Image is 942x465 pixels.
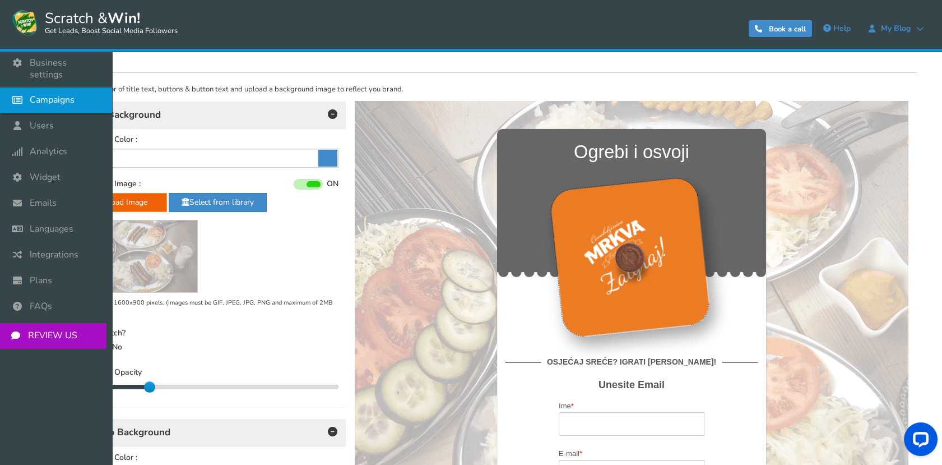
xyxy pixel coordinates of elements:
[204,391,350,411] button: Sljedeći
[61,84,917,95] p: Change the color of title text, buttons & button text and upload a background image to reflect yo...
[875,24,916,33] span: My Blog
[818,20,856,38] a: Help
[45,27,178,36] small: Get Leads, Boost Social Media Followers
[169,193,267,212] a: Select from library
[187,255,367,267] strong: OSJEĆAJ SREĆE? IGRATI [PERSON_NAME]!
[30,197,57,209] span: Emails
[30,301,52,312] span: FAQs
[69,298,338,317] p: Best Resolution 1600x900 pixels. (Images must be GIF, JPEG, JPG, PNG and maximum of 2MB Limit).
[61,45,917,72] h2: Layout
[154,34,400,70] h4: Ogrebi i osvoji
[204,296,219,311] label: Ime
[30,172,61,183] span: Widget
[30,146,67,158] span: Analytics
[30,223,73,235] span: Languages
[749,20,812,37] a: Book a call
[39,8,178,36] span: Scratch &
[112,342,122,352] span: No
[11,8,178,36] a: Scratch &Win! Get Leads, Boost Social Media Followers
[28,330,77,342] span: REVIEW US
[108,8,140,28] strong: Win!
[30,94,75,106] span: Campaigns
[30,249,78,261] span: Integrations
[70,109,161,121] span: Page Background
[30,120,54,132] span: Users
[70,425,337,440] h4: Pop up Background
[30,57,101,81] span: Business settings
[70,107,337,123] h4: Page Background
[11,8,39,36] img: Scratch and Win
[327,179,338,190] span: ON
[69,220,197,292] img: 21060bg_image_1752759954.png
[233,450,321,459] img: appsmav-footer-credit.png
[769,24,806,34] span: Book a call
[154,279,400,290] h4: Unesite Email
[70,427,170,438] span: Pop up Background
[204,343,228,359] label: E-mail
[895,418,942,465] iframe: LiveChat chat widget
[833,23,851,34] span: Help
[30,275,52,287] span: Plans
